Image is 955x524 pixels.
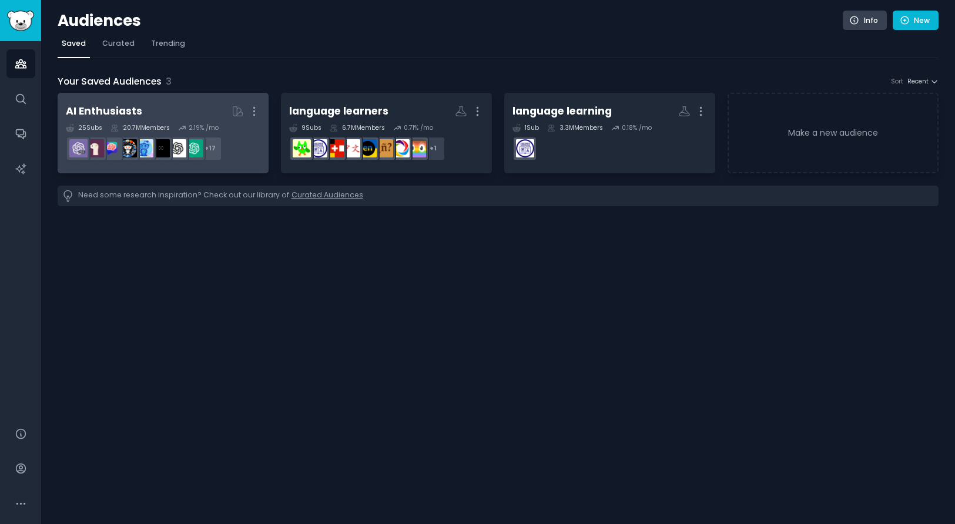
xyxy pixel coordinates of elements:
div: language learning [512,104,612,119]
span: Saved [62,38,86,49]
div: AI Enthusiasts [66,104,142,119]
img: ChatGPTPromptGenius [102,139,120,157]
div: Sort [891,78,903,86]
a: Trending [147,34,189,58]
a: language learners9Subs6.7MMembers0.71% /mo+1duolingoFrenchSpanishEnglishLearningChineseLanguageGe... [281,93,492,173]
img: languagelearning [309,139,327,157]
button: Recent [907,78,939,86]
img: ChineseLanguage [342,139,360,157]
img: Spanish [375,139,393,157]
img: aiArt [119,139,137,157]
a: Curated [98,34,139,58]
img: ArtificialInteligence [152,139,170,157]
span: Trending [151,38,185,49]
div: Need some research inspiration? Check out our library of [58,186,939,206]
span: Curated [102,38,135,49]
a: New [893,11,939,31]
a: Info [843,11,887,31]
img: LocalLLaMA [86,139,104,157]
img: French [391,139,410,157]
div: 20.7M Members [110,124,170,132]
div: 0.18 % /mo [622,124,652,132]
div: + 17 [197,136,222,161]
div: 1 Sub [512,124,539,132]
a: Curated Audiences [291,190,363,202]
img: German [326,139,344,157]
div: 0.71 % /mo [404,124,433,132]
a: AI Enthusiasts25Subs20.7MMembers2.19% /mo+17ChatGPTOpenAIArtificialInteligenceartificialaiArtChat... [58,93,269,173]
a: Saved [58,34,90,58]
img: EnglishLearning [358,139,377,157]
div: 2.19 % /mo [189,124,219,132]
img: GummySearch logo [7,11,34,31]
div: 3.3M Members [547,124,603,132]
a: Make a new audience [728,93,939,173]
img: languagelearningjerk [293,139,311,157]
img: ChatGPT [185,139,203,157]
span: 3 [166,75,172,88]
img: languagelearning [516,139,534,157]
img: ChatGPTPro [69,139,88,157]
h2: Audiences [58,11,843,30]
img: duolingo [408,139,426,157]
div: 6.7M Members [330,124,385,132]
div: 25 Sub s [66,124,102,132]
div: language learners [289,104,388,119]
span: Your Saved Audiences [58,75,162,89]
a: language learning1Sub3.3MMembers0.18% /molanguagelearning [504,93,715,173]
img: artificial [135,139,153,157]
span: Recent [907,78,929,86]
div: 9 Sub s [289,124,321,132]
img: OpenAI [168,139,186,157]
div: + 1 [421,136,445,161]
